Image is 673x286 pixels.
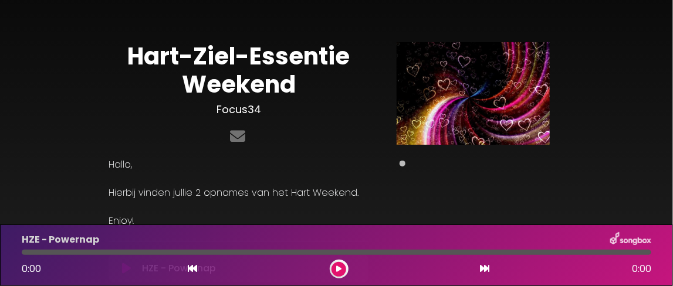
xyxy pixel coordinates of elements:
[610,232,651,247] img: songbox-logo-white.png
[397,42,550,145] img: Main Media
[22,233,99,247] p: HZE - Powernap
[109,42,368,98] h1: Hart-Ziel-Essentie Weekend
[109,214,368,228] p: Enjoy!
[109,103,368,116] h3: Focus34
[109,186,368,200] p: Hierbij vinden jullie 2 opnames van het Hart Weekend.
[632,262,651,276] span: 0:00
[109,158,368,172] p: Hallo,
[22,262,41,275] span: 0:00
